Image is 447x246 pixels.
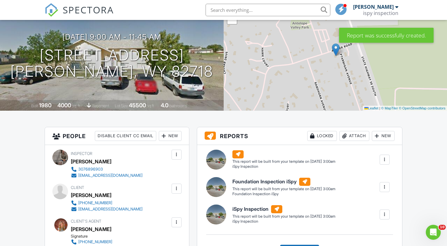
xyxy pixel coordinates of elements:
div: [PERSON_NAME] [71,157,111,166]
div: Attach [339,131,369,141]
span: bathrooms [169,104,187,108]
span: Client [71,185,84,190]
h3: [DATE] 9:00 am - 11:45 am [62,33,161,41]
a: [PERSON_NAME] [71,224,111,234]
div: Foundation Inspection iSpy [232,191,335,197]
a: 3076896903 [71,166,143,172]
a: © OpenStreetMap contributors [399,106,445,110]
img: Marker [332,43,340,56]
div: [PHONE_NUMBER] [78,239,112,244]
span: Inspector [71,151,92,156]
span: sq. ft. [72,104,81,108]
div: Locked [307,131,337,141]
div: This report will be built from your template on [DATE] 3:00am [232,159,335,164]
h1: [STREET_ADDRESS] [PERSON_NAME], WY 82718 [10,47,213,80]
div: ispy inspection [363,10,398,16]
h6: Foundation Inspection iSpy [232,178,335,186]
a: SPECTORA [45,8,114,22]
iframe: Intercom live chat [426,225,441,240]
span: Built [31,104,38,108]
div: [PHONE_NUMBER] [78,200,112,205]
div: [EMAIL_ADDRESS][DOMAIN_NAME] [78,207,143,212]
div: 4.0 [161,102,168,109]
img: The Best Home Inspection Software - Spectora [45,3,58,17]
a: [PHONE_NUMBER] [71,239,143,245]
input: Search everything... [206,4,330,16]
div: Report was successfully created. [339,28,434,43]
span: sq.ft. [147,104,155,108]
div: 45500 [129,102,146,109]
h3: Reports [197,127,402,145]
span: basement [92,104,109,108]
span: Lot Size [115,104,128,108]
a: [EMAIL_ADDRESS][DOMAIN_NAME] [71,172,143,179]
div: New [372,131,395,141]
div: This report will be built from your template on [DATE] 3:00am [232,186,335,191]
span: Client's Agent [71,219,101,224]
a: Leaflet [364,106,378,110]
div: New [159,131,182,141]
div: Signature [71,234,148,239]
div: 1980 [39,102,51,109]
div: iSpy Inspection [232,219,335,224]
span: 10 [439,225,446,230]
div: Disable Client CC Email [95,131,156,141]
div: [EMAIL_ADDRESS][DOMAIN_NAME] [78,173,143,178]
div: [PERSON_NAME] [353,4,394,10]
div: iSpy Inspection [232,164,335,169]
a: [EMAIL_ADDRESS][DOMAIN_NAME] [71,206,143,212]
div: [PERSON_NAME] [71,191,111,200]
a: [PHONE_NUMBER] [71,200,143,206]
div: This report will be built from your template on [DATE] 3:00am [232,214,335,219]
h6: iSpy Inspection [232,205,335,213]
span: | [379,106,380,110]
h3: People [45,127,189,145]
span: SPECTORA [63,3,114,16]
a: © MapTiler [381,106,398,110]
div: 4000 [57,102,71,109]
div: 3076896903 [78,167,103,172]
